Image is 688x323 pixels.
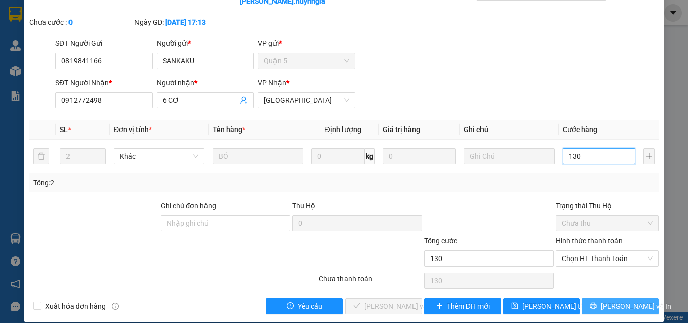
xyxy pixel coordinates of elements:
div: Trạng thái Thu Hộ [556,200,659,211]
button: plus [643,148,655,164]
input: VD: Bàn, Ghế [213,148,303,164]
span: Quận 5 [264,53,349,69]
div: Người gửi [157,38,254,49]
span: Thêm ĐH mới [447,301,490,312]
button: printer[PERSON_NAME] và In [582,298,659,314]
span: SL [60,125,68,134]
span: Chọn HT Thanh Toán [562,251,653,266]
span: info-circle [112,303,119,310]
button: exclamation-circleYêu cầu [266,298,343,314]
span: Thu Hộ [292,202,315,210]
span: Tổng cước [424,237,457,245]
span: plus [436,302,443,310]
button: plusThêm ĐH mới [424,298,501,314]
span: Chưa thu [562,216,653,231]
button: save[PERSON_NAME] thay đổi [503,298,580,314]
span: exclamation-circle [287,302,294,310]
b: [DATE] 17:13 [165,18,206,26]
span: Xuất hóa đơn hàng [41,301,110,312]
span: Cước hàng [563,125,597,134]
span: Ninh Hòa [264,93,349,108]
div: SĐT Người Nhận [55,77,153,88]
label: Ghi chú đơn hàng [161,202,216,210]
div: VP gửi [258,38,355,49]
span: Đơn vị tính [114,125,152,134]
span: Định lượng [325,125,361,134]
span: Giá trị hàng [383,125,420,134]
button: delete [33,148,49,164]
span: [PERSON_NAME] và In [601,301,671,312]
span: Tên hàng [213,125,245,134]
span: printer [590,302,597,310]
span: Yêu cầu [298,301,322,312]
span: Khác [120,149,198,164]
input: Ghi Chú [464,148,555,164]
input: Ghi chú đơn hàng [161,215,290,231]
span: kg [365,148,375,164]
div: SĐT Người Gửi [55,38,153,49]
div: Ngày GD: [134,17,238,28]
b: 0 [68,18,73,26]
div: Tổng: 2 [33,177,266,188]
span: [PERSON_NAME] thay đổi [522,301,603,312]
div: Người nhận [157,77,254,88]
div: Chưa thanh toán [318,273,423,291]
span: save [511,302,518,310]
input: 0 [383,148,455,164]
span: user-add [240,96,248,104]
button: check[PERSON_NAME] và Giao hàng [345,298,422,314]
span: VP Nhận [258,79,286,87]
th: Ghi chú [460,120,559,140]
div: Chưa cước : [29,17,132,28]
label: Hình thức thanh toán [556,237,623,245]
